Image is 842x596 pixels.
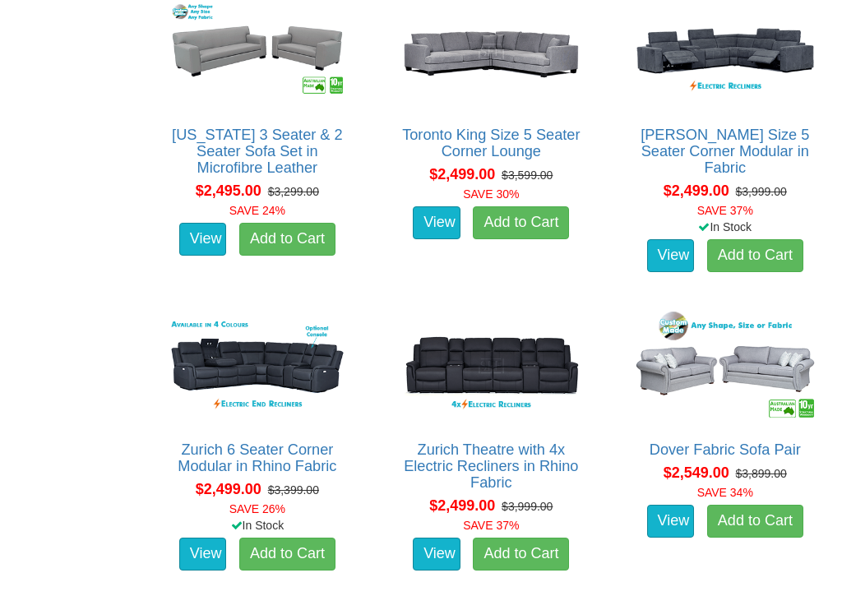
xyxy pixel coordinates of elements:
[664,183,729,200] span: $2,499.00
[402,127,580,160] a: Toronto King Size 5 Seater Corner Lounge
[178,442,336,475] a: Zurich 6 Seater Corner Modular in Rhino Fabric
[413,538,460,571] a: View
[268,484,319,497] del: $3,399.00
[473,207,569,240] a: Add to Cart
[502,169,553,182] del: $3,599.00
[463,520,519,533] font: SAVE 37%
[229,205,285,218] font: SAVE 24%
[630,308,821,426] img: Dover Fabric Sofa Pair
[429,498,495,515] span: $2,499.00
[650,442,801,459] a: Dover Fabric Sofa Pair
[150,518,365,534] div: In Stock
[736,468,787,481] del: $3,899.00
[229,503,285,516] font: SAVE 26%
[463,188,519,201] font: SAVE 30%
[647,240,695,273] a: View
[239,224,335,256] a: Add to Cart
[697,205,753,218] font: SAVE 37%
[413,207,460,240] a: View
[664,465,729,482] span: $2,549.00
[179,224,227,256] a: View
[239,538,335,571] a: Add to Cart
[162,308,353,426] img: Zurich 6 Seater Corner Modular in Rhino Fabric
[473,538,569,571] a: Add to Cart
[641,127,809,177] a: [PERSON_NAME] Size 5 Seater Corner Modular in Fabric
[268,186,319,199] del: $3,299.00
[736,186,787,199] del: $3,999.00
[404,442,578,492] a: Zurich Theatre with 4x Electric Recliners in Rhino Fabric
[618,219,833,236] div: In Stock
[196,482,261,498] span: $2,499.00
[396,308,586,426] img: Zurich Theatre with 4x Electric Recliners in Rhino Fabric
[196,183,261,200] span: $2,495.00
[429,167,495,183] span: $2,499.00
[707,506,803,538] a: Add to Cart
[179,538,227,571] a: View
[502,501,553,514] del: $3,999.00
[172,127,343,177] a: [US_STATE] 3 Seater & 2 Seater Sofa Set in Microfibre Leather
[707,240,803,273] a: Add to Cart
[697,487,753,500] font: SAVE 34%
[647,506,695,538] a: View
